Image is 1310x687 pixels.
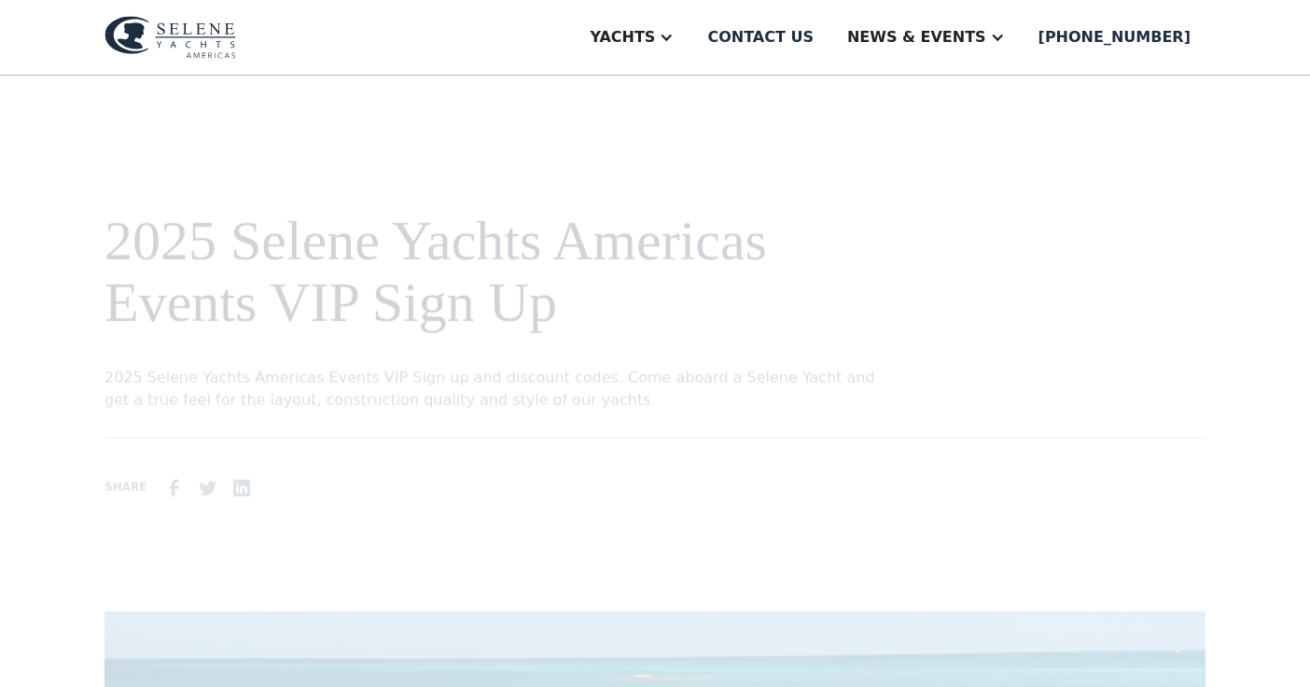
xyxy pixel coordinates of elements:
[105,210,881,333] h1: 2025 Selene Yachts Americas Events VIP Sign Up
[163,476,186,498] img: facebook
[105,16,236,59] img: logo
[105,479,146,496] div: SHARE
[105,367,881,412] p: 2025 Selene Yachts Americas Events VIP Sign up and discount codes. Come aboard a Selene Yacht and...
[707,26,814,49] div: Contact us
[197,476,219,498] img: Twitter
[1038,26,1191,49] div: [PHONE_NUMBER]
[590,26,655,49] div: Yachts
[847,26,986,49] div: News & EVENTS
[230,476,253,498] img: Linkedin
